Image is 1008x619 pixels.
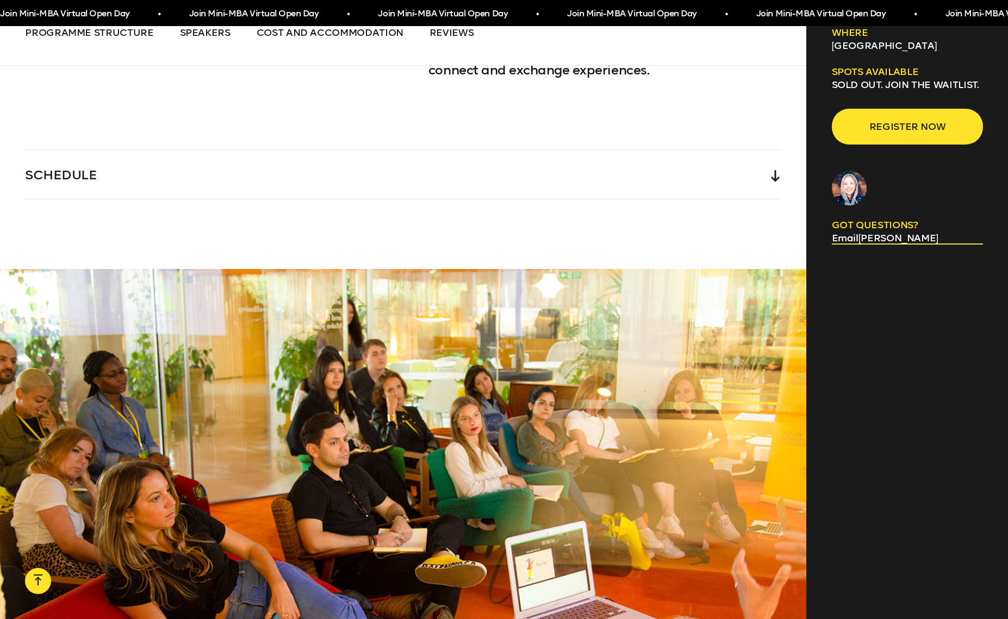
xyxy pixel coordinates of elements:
p: [GEOGRAPHIC_DATA] [832,39,983,52]
h6: Spots available [832,65,983,78]
span: Cost and Accommodation [257,27,403,39]
a: Email[PERSON_NAME] [832,232,983,245]
span: • [157,4,160,24]
p: SOLD OUT. Join the waitlist. [832,78,983,91]
span: Reviews [430,27,474,39]
span: • [346,4,349,24]
h6: Where [832,26,983,39]
span: • [535,4,538,24]
span: • [724,4,727,24]
span: Register now [849,116,966,137]
span: Speakers [180,27,231,39]
p: GOT QUESTIONS? [832,218,983,232]
span: • [913,4,916,24]
span: Programme Structure [25,27,153,39]
div: SCHEDULE [25,150,781,199]
button: Register now [832,109,983,145]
